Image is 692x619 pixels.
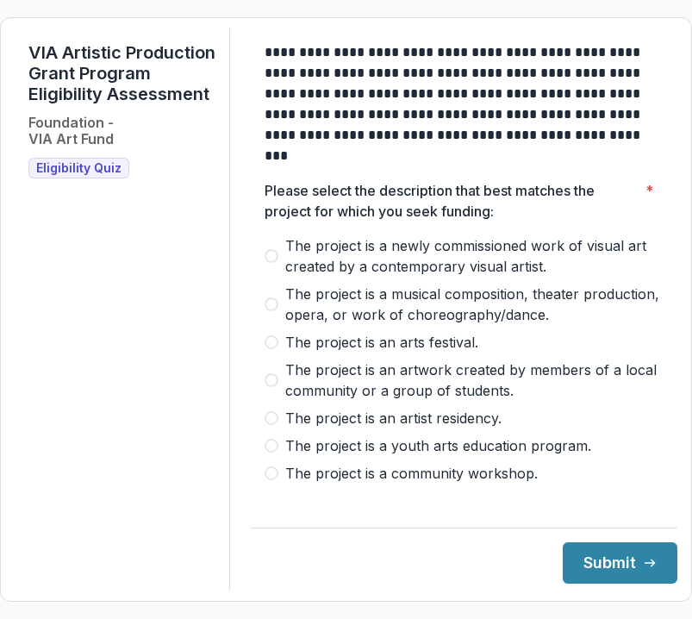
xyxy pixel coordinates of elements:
button: Submit [563,542,677,584]
span: The project is a curatorial project or group exhibition. [285,491,637,511]
span: The project is an arts festival. [285,332,478,353]
span: The project is a youth arts education program. [285,435,591,456]
span: Eligibility Quiz [36,161,122,176]
span: The project is a musical composition, theater production, opera, or work of choreography/dance. [285,284,664,325]
span: The project is a newly commissioned work of visual art created by a contemporary visual artist. [285,235,664,277]
span: The project is a community workshop. [285,463,538,484]
h1: VIA Artistic Production Grant Program Eligibility Assessment [28,42,215,104]
h2: Foundation - VIA Art Fund [28,115,114,147]
p: Please select the description that best matches the project for which you seek funding: [265,180,639,222]
span: The project is an artist residency. [285,408,502,428]
span: The project is an artwork created by members of a local community or a group of students. [285,360,664,401]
